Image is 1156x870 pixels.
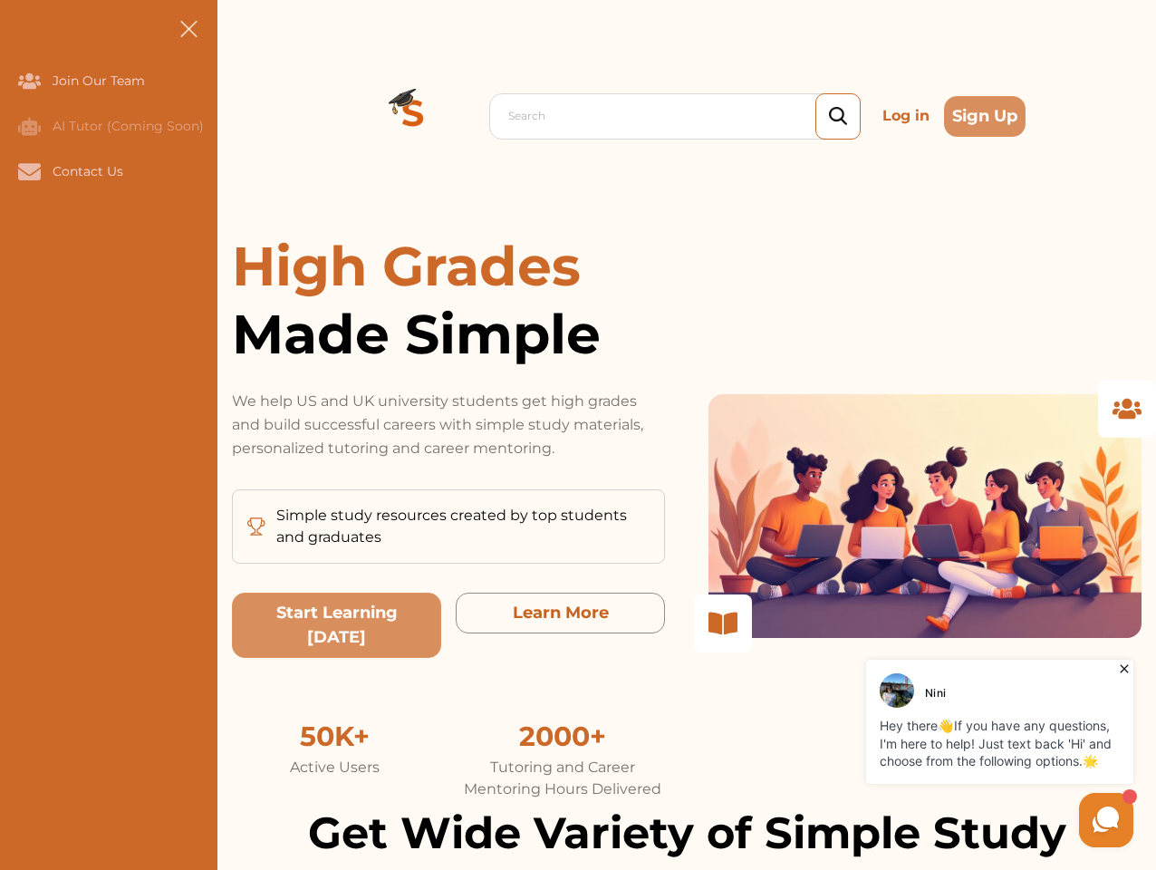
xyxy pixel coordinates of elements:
span: High Grades [232,233,581,299]
img: search_icon [829,107,847,126]
p: Simple study resources created by top students and graduates [276,505,650,548]
p: We help US and UK university students get high grades and build successful careers with simple st... [232,390,665,460]
div: Tutoring and Career Mentoring Hours Delivered [459,757,665,800]
button: Sign Up [944,96,1026,137]
img: Logo [348,51,478,181]
button: Learn More [456,593,665,633]
p: Log in [875,98,937,134]
iframe: HelpCrunch [721,655,1138,852]
button: Start Learning Today [232,593,441,658]
div: Active Users [232,757,438,778]
div: 50K+ [232,716,438,757]
span: Made Simple [232,300,665,368]
div: 2000+ [459,716,665,757]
